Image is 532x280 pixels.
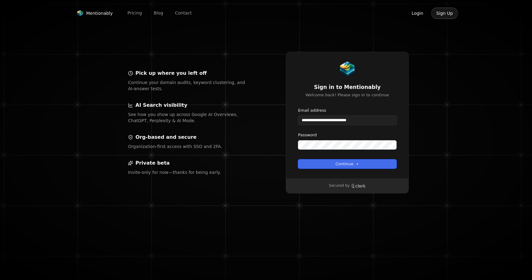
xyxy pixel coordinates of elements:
h1: Sign in to Mentionably [298,84,397,91]
p: Org‑based and secure [135,134,196,141]
p: AI Search visibility [135,102,187,109]
p: Secured by [329,183,349,188]
button: Continue [298,159,397,169]
a: Mentionably [74,9,115,18]
img: Mentionably logo [76,10,84,16]
p: Continue your domain audits, keyword clustering, and AI‑answer tests. [128,79,246,92]
a: Blog [149,8,168,18]
p: Welcome back! Please sign in to continue [298,92,397,98]
span: Mentionably [86,10,113,16]
p: Invite‑only for now—thanks for being early. [128,169,246,175]
button: Show password [383,141,395,149]
a: Contact [170,8,196,18]
label: Email address [298,108,326,113]
button: Login [406,7,429,19]
a: Pricing [123,8,147,18]
span: Continue [336,161,359,167]
p: See how you show up across Google AI Overviews, ChatGPT, Perplexity & AI Mode. [128,111,246,124]
button: Sign Up [431,7,458,19]
img: Mentionably [340,62,355,76]
p: Pick up where you left off [135,70,207,77]
p: Organization‑first access with SSO and 2FA. [128,143,246,150]
label: Password [298,132,317,138]
p: Private beta [135,159,170,167]
a: Clerk logo [351,184,366,188]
